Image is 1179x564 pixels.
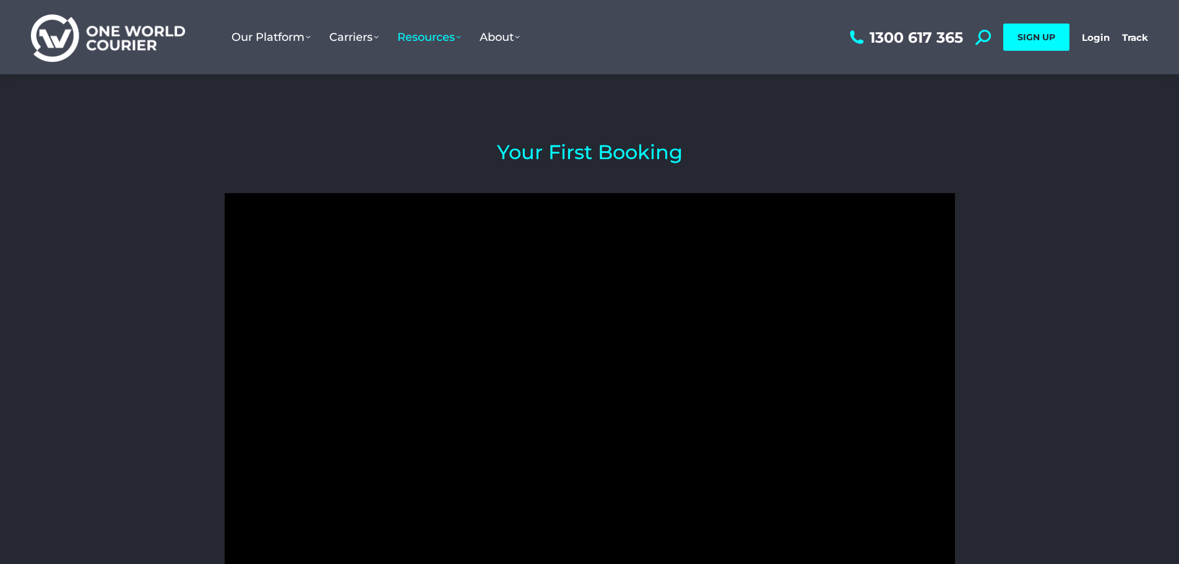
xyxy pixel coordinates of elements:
a: SIGN UP [1003,24,1069,51]
a: 1300 617 365 [847,30,963,45]
img: One World Courier [31,12,185,63]
a: Our Platform [222,18,320,56]
span: About [480,30,520,44]
span: Our Platform [231,30,311,44]
span: SIGN UP [1017,32,1055,43]
h2: Your First Booking [225,142,955,162]
a: Carriers [320,18,388,56]
a: About [470,18,529,56]
a: Resources [388,18,470,56]
a: Track [1122,32,1148,43]
span: Carriers [329,30,379,44]
span: Resources [397,30,461,44]
a: Login [1082,32,1110,43]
